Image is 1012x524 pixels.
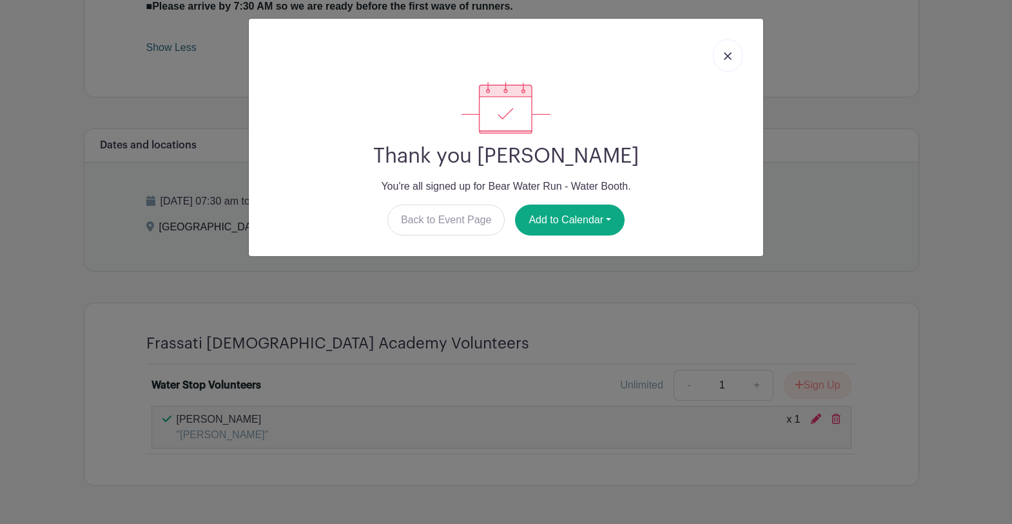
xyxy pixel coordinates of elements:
[387,205,505,236] a: Back to Event Page
[462,82,550,134] img: signup_complete-c468d5dda3e2740ee63a24cb0ba0d3ce5d8a4ecd24259e683200fb1569d990c8.svg
[259,179,753,194] p: You're all signed up for Bear Water Run - Water Booth.
[724,52,732,60] img: close_button-5f87c8562297e5c2d7936805f587ecaba9071eb48480494691a3f1689db116b3.svg
[259,144,753,168] h2: Thank you [PERSON_NAME]
[515,205,625,236] button: Add to Calendar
